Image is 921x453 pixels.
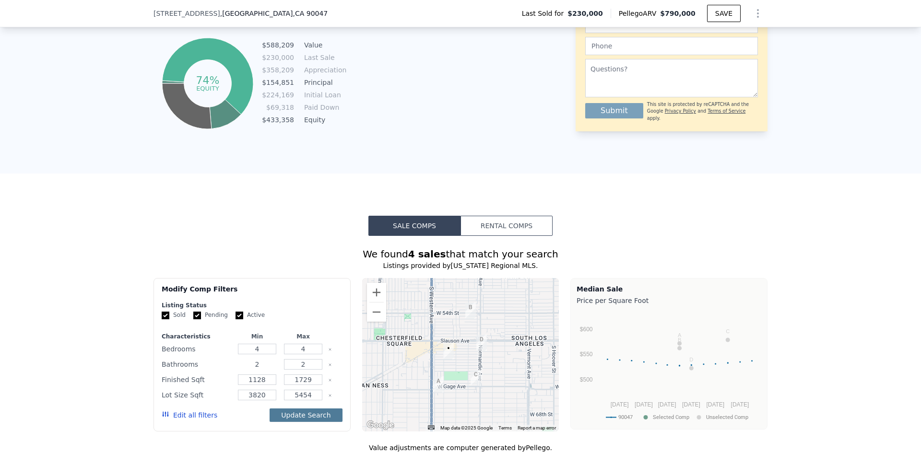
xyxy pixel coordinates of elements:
[162,342,232,356] div: Bedrooms
[153,247,767,261] div: We found that match your search
[236,311,265,319] label: Active
[443,343,454,360] div: 1634 W 59th Pl
[580,326,593,333] text: $600
[153,443,767,453] div: Value adjustments are computer generated by Pellego .
[367,302,386,322] button: Zoom out
[706,401,724,408] text: [DATE]
[707,5,741,22] button: SAVE
[653,414,689,420] text: Selected Comp
[460,216,553,236] button: Rental Comps
[567,9,603,18] span: $230,000
[302,40,345,50] td: Value
[193,312,201,319] input: Pending
[193,311,228,319] label: Pending
[302,102,345,113] td: Paid Down
[618,414,633,420] text: 90047
[162,373,232,386] div: Finished Sqft
[302,90,345,100] td: Initial Loan
[162,333,232,340] div: Characteristics
[261,115,295,125] td: $433,358
[270,408,342,422] button: Update Search
[580,351,593,358] text: $550
[365,419,396,431] img: Google
[282,333,324,340] div: Max
[726,328,730,334] text: C
[153,261,767,270] div: Listings provided by [US_STATE] Regional MLS .
[471,370,481,386] div: 1417 W Gage Ave
[162,410,217,420] button: Edit all filters
[302,52,345,63] td: Last Sale
[328,378,332,382] button: Clear
[682,401,700,408] text: [DATE]
[585,37,758,55] input: Phone
[162,311,186,319] label: Sold
[302,65,345,75] td: Appreciation
[647,101,758,122] div: This site is protected by reCAPTCHA and the Google and apply.
[153,9,220,18] span: [STREET_ADDRESS]
[428,425,435,430] button: Keyboard shortcuts
[611,401,629,408] text: [DATE]
[302,115,345,125] td: Equity
[162,388,232,402] div: Lot Size Sqft
[731,401,749,408] text: [DATE]
[635,401,653,408] text: [DATE]
[577,307,761,427] svg: A chart.
[689,357,693,362] text: D
[476,335,487,351] div: 1353 W 59th St
[220,9,328,18] span: , [GEOGRAPHIC_DATA]
[293,10,328,17] span: , CA 90047
[619,9,661,18] span: Pellego ARV
[748,4,767,23] button: Show Options
[261,102,295,113] td: $69,318
[302,77,345,88] td: Principal
[365,419,396,431] a: Open this area in Google Maps (opens a new window)
[465,302,476,319] div: 1449 W 55th St
[162,284,342,302] div: Modify Comp Filters
[162,312,169,319] input: Sold
[577,294,761,307] div: Price per Square Foot
[658,401,676,408] text: [DATE]
[368,216,460,236] button: Sale Comps
[196,74,219,86] tspan: 74%
[708,108,745,114] a: Terms of Service
[577,284,761,294] div: Median Sale
[678,337,681,343] text: B
[678,332,682,338] text: A
[498,425,512,430] a: Terms (opens in new tab)
[236,333,278,340] div: Min
[585,103,643,118] button: Submit
[162,302,342,309] div: Listing Status
[328,394,332,397] button: Clear
[518,425,556,430] a: Report a map error
[261,90,295,100] td: $224,169
[196,84,219,92] tspan: equity
[440,425,493,430] span: Map data ©2025 Google
[328,348,332,351] button: Clear
[261,65,295,75] td: $358,209
[261,40,295,50] td: $588,209
[665,108,696,114] a: Privacy Policy
[328,363,332,367] button: Clear
[236,312,243,319] input: Active
[433,376,444,393] div: 1725 W 64th St
[522,9,568,18] span: Last Sold for
[408,248,446,260] strong: 4 sales
[367,283,386,302] button: Zoom in
[261,52,295,63] td: $230,000
[580,376,593,383] text: $500
[660,10,696,17] span: $790,000
[261,77,295,88] td: $154,851
[706,414,748,420] text: Unselected Comp
[162,358,232,371] div: Bathrooms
